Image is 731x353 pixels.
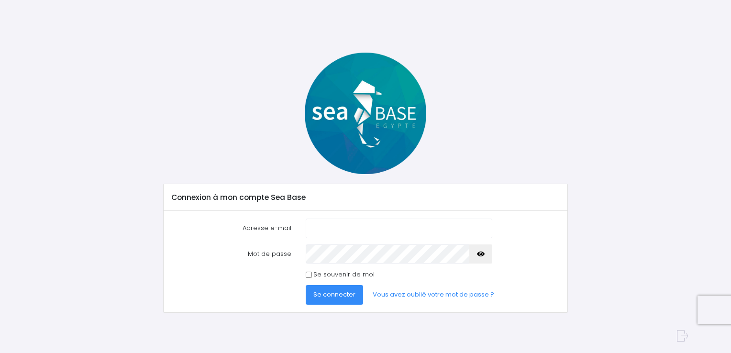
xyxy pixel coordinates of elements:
label: Adresse e-mail [165,219,299,238]
span: Se connecter [313,290,355,299]
button: Se connecter [306,285,363,304]
a: Vous avez oublié votre mot de passe ? [365,285,502,304]
div: Connexion à mon compte Sea Base [164,184,567,211]
label: Se souvenir de moi [313,270,375,279]
label: Mot de passe [165,244,299,264]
